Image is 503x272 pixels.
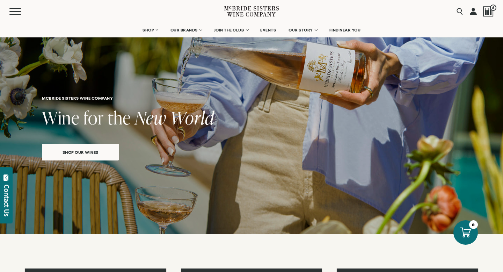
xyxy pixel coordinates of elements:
div: 6 [469,220,478,229]
a: FIND NEAR YOU [325,23,365,37]
span: Wine [42,106,80,130]
span: the [108,106,131,130]
span: New [135,106,166,130]
span: OUR BRANDS [170,28,198,33]
a: SHOP [138,23,162,37]
span: Shop our wines [50,145,111,159]
a: OUR BRANDS [166,23,206,37]
span: World [170,106,214,130]
a: JOIN THE CLUB [210,23,253,37]
a: OUR STORY [284,23,321,37]
a: Shop our wines [42,144,119,160]
h6: McBride Sisters Wine Company [42,96,377,100]
span: for [83,106,104,130]
span: SHOP [143,28,154,33]
span: 6 [490,5,496,11]
div: Contact Us [3,185,10,216]
button: Mobile Menu Trigger [9,8,35,15]
span: OUR STORY [289,28,313,33]
span: EVENTS [260,28,276,33]
a: EVENTS [256,23,280,37]
span: JOIN THE CLUB [214,28,244,33]
span: FIND NEAR YOU [329,28,361,33]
